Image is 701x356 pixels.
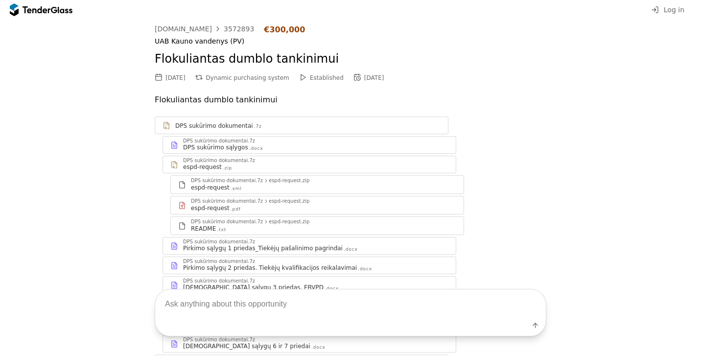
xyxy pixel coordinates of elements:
[191,178,263,183] div: DPS sukūrimo dokumentai.7z
[254,123,262,130] div: .7z
[191,184,230,191] div: espd-request
[155,25,212,32] div: [DOMAIN_NAME]
[310,74,344,81] span: Established
[249,145,263,152] div: .docx
[648,4,687,16] button: Log in
[183,239,255,244] div: DPS sukūrimo dokumentai.7z
[191,199,263,204] div: DPS sukūrimo dokumentai.7z
[231,206,241,213] div: .pdf
[183,143,248,151] div: DPS sukūrimo sąlygos
[163,156,456,173] a: DPS sukūrimo dokumentai.7zespd-request.zip
[170,175,464,194] a: DPS sukūrimo dokumentai.7zespd-request.zipespd-request.xml
[155,51,546,68] h2: Flokuliantas dumblo tankinimui
[191,204,230,212] div: espd-request
[269,219,309,224] div: espd-request.zip
[264,25,305,34] div: €300,000
[364,74,384,81] div: [DATE]
[183,158,255,163] div: DPS sukūrimo dokumentai.7z
[155,117,448,134] a: DPS sukūrimo dokumentai.7z
[170,196,464,214] a: DPS sukūrimo dokumentai.7zespd-request.zipespd-request.pdf
[183,139,255,143] div: DPS sukūrimo dokumentai.7z
[183,163,222,171] div: espd-request
[163,257,456,274] a: DPS sukūrimo dokumentai.7zPirkimo sąlygų 2 priedas. Tiekėjų kvalifikacijos reikalavimai.docx
[163,237,456,255] a: DPS sukūrimo dokumentai.7zPirkimo sąlygų 1 priedas_Tiekėjų pašalinimo pagrindai.docx
[206,74,289,81] span: Dynamic purchasing system
[183,244,343,252] div: Pirkimo sąlygų 1 priedas_Tiekėjų pašalinimo pagrindai
[358,266,372,272] div: .docx
[155,93,546,107] p: Flokuliantas dumblo tankinimui
[155,25,254,33] a: [DOMAIN_NAME]3572893
[664,6,684,14] span: Log in
[175,122,253,130] div: DPS sukūrimo dokumentai
[224,25,254,32] div: 3572893
[163,136,456,154] a: DPS sukūrimo dokumentai.7zDPS sukūrimo sąlygos.docx
[269,199,309,204] div: espd-request.zip
[344,246,358,253] div: .docx
[217,227,226,233] div: .txt
[269,178,309,183] div: espd-request.zip
[183,259,255,264] div: DPS sukūrimo dokumentai.7z
[165,74,186,81] div: [DATE]
[191,219,263,224] div: DPS sukūrimo dokumentai.7z
[231,186,242,192] div: .xml
[223,165,232,171] div: .zip
[155,37,546,46] div: UAB Kauno vandenys (PV)
[191,225,216,233] div: README
[170,216,464,235] a: DPS sukūrimo dokumentai.7zespd-request.zipREADME.txt
[183,264,357,272] div: Pirkimo sąlygų 2 priedas. Tiekėjų kvalifikacijos reikalavimai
